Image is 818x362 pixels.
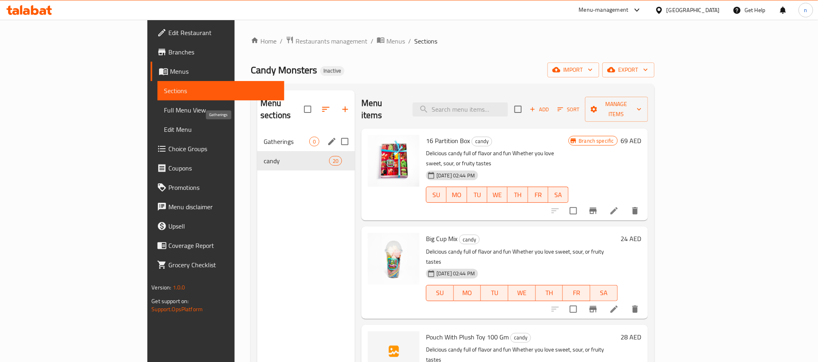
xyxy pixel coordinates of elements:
[585,97,648,122] button: Manage items
[430,287,451,299] span: SU
[320,66,344,76] div: Inactive
[164,105,277,115] span: Full Menu View
[579,5,629,15] div: Menu-management
[526,103,552,116] span: Add item
[459,235,480,244] div: candy
[481,285,508,301] button: TU
[447,187,467,203] button: MO
[426,148,568,169] p: Delicious candy full of flavor and fun Whether you love sweet, sour, or fruity tastes
[168,183,277,192] span: Promotions
[804,6,808,15] span: n
[625,300,645,319] button: delete
[151,158,284,178] a: Coupons
[625,201,645,221] button: delete
[552,103,585,116] span: Sort items
[547,62,599,77] button: import
[296,36,367,46] span: Restaurants management
[484,287,505,299] span: TU
[548,187,568,203] button: SA
[151,304,203,314] a: Support.OpsPlatform
[583,201,603,221] button: Branch-specific-item
[157,120,284,139] a: Edit Menu
[566,287,587,299] span: FR
[426,285,454,301] button: SU
[361,97,403,121] h2: Menu items
[168,260,277,270] span: Grocery Checklist
[320,67,344,74] span: Inactive
[472,137,492,146] div: candy
[157,100,284,120] a: Full Menu View
[251,36,654,46] nav: breadcrumb
[168,202,277,212] span: Menu disclaimer
[510,101,526,118] span: Select section
[168,241,277,250] span: Coverage Report
[414,36,437,46] span: Sections
[426,187,447,203] button: SU
[329,157,342,165] span: 20
[487,187,508,203] button: WE
[168,221,277,231] span: Upsell
[457,287,478,299] span: MO
[151,139,284,158] a: Choice Groups
[512,287,533,299] span: WE
[151,197,284,216] a: Menu disclaimer
[454,285,481,301] button: MO
[529,105,550,114] span: Add
[450,189,464,201] span: MO
[168,47,277,57] span: Branches
[257,151,355,171] div: candy20
[151,42,284,62] a: Branches
[257,132,355,151] div: Gatherings0edit
[426,233,457,245] span: Big Cup Mix
[565,301,582,318] span: Select to update
[565,202,582,219] span: Select to update
[467,187,487,203] button: TU
[310,138,319,146] span: 0
[168,144,277,154] span: Choice Groups
[151,236,284,255] a: Coverage Report
[558,105,580,114] span: Sort
[430,189,443,201] span: SU
[329,156,342,166] div: items
[536,285,563,301] button: TH
[151,178,284,197] a: Promotions
[511,189,524,201] span: TH
[552,189,565,201] span: SA
[151,62,284,81] a: Menus
[591,99,642,119] span: Manage items
[575,137,617,145] span: Branch specific
[508,285,536,301] button: WE
[151,216,284,236] a: Upsell
[590,285,618,301] button: SA
[531,189,545,201] span: FR
[264,156,329,166] div: candy
[368,233,419,285] img: Big Cup Mix
[556,103,582,116] button: Sort
[336,100,355,119] button: Add section
[426,135,470,147] span: 16 Partition Box
[164,125,277,134] span: Edit Menu
[609,206,619,216] a: Edit menu item
[433,270,478,277] span: [DATE] 02:44 PM
[539,287,560,299] span: TH
[426,331,509,343] span: Pouch With Plush Toy 100 Gm
[491,189,504,201] span: WE
[621,135,642,146] h6: 69 AED
[511,333,531,342] span: candy
[583,300,603,319] button: Branch-specific-item
[413,102,508,117] input: search
[609,65,648,75] span: export
[426,247,618,267] p: Delicious candy full of flavor and fun Whether you love sweet, sour, or fruity tastes
[173,282,185,293] span: 1.0.0
[168,28,277,37] span: Edit Restaurant
[371,36,373,46] li: /
[316,100,336,119] span: Sort sections
[299,101,316,118] span: Select all sections
[408,36,411,46] li: /
[326,135,338,148] button: edit
[168,163,277,173] span: Coupons
[368,135,419,187] img: 16 Partition Box
[309,137,319,146] div: items
[472,137,492,146] span: candy
[386,36,405,46] span: Menus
